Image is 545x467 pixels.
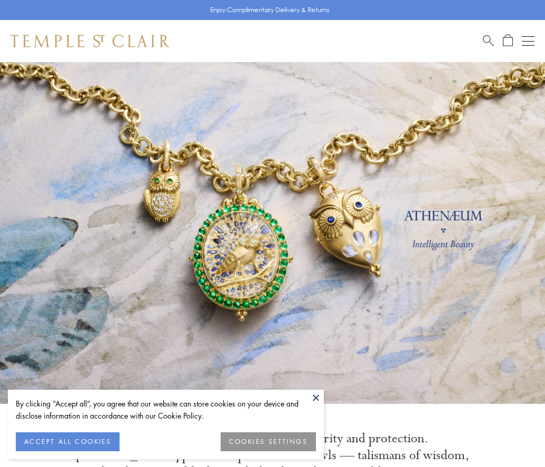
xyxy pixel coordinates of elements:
[503,34,513,47] a: Open Shopping Bag
[522,35,534,47] button: Open navigation
[210,5,330,15] p: Enjoy Complimentary Delivery & Returns
[11,35,170,47] img: Temple St. Clair
[16,398,316,422] div: By clicking “Accept all”, you agree that our website can store cookies on your device and disclos...
[483,34,494,47] a: Search
[16,432,120,451] button: ACCEPT ALL COOKIES
[221,432,316,451] button: COOKIES SETTINGS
